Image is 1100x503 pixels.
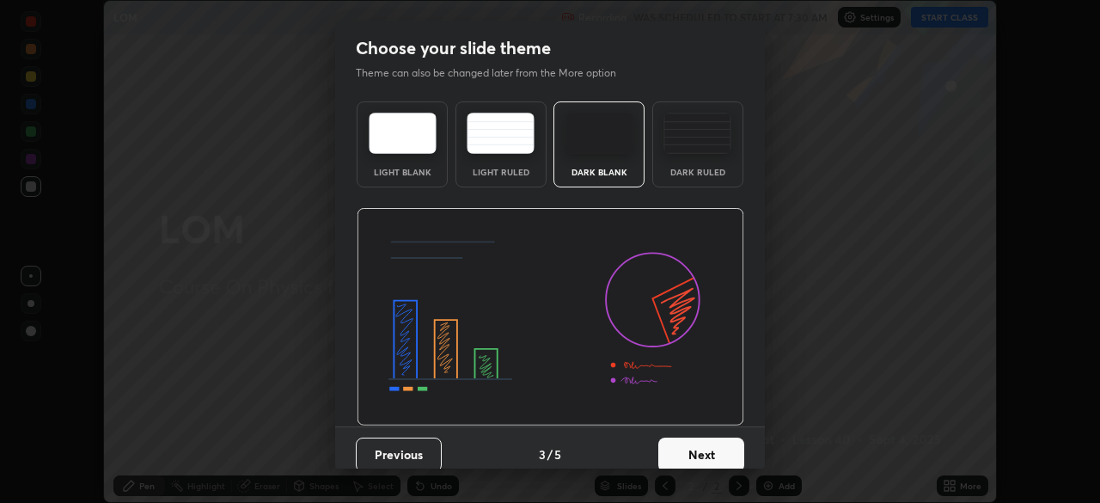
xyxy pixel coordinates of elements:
div: Light Blank [368,168,437,176]
h4: 5 [554,445,561,463]
img: lightTheme.e5ed3b09.svg [369,113,437,154]
p: Theme can also be changed later from the More option [356,65,634,81]
img: darkThemeBanner.d06ce4a2.svg [357,208,744,426]
h4: / [547,445,553,463]
button: Previous [356,438,442,472]
button: Next [658,438,744,472]
div: Light Ruled [467,168,535,176]
img: darkTheme.f0cc69e5.svg [565,113,633,154]
img: darkRuledTheme.de295e13.svg [663,113,731,154]
div: Dark Blank [565,168,633,176]
img: lightRuledTheme.5fabf969.svg [467,113,535,154]
h4: 3 [539,445,546,463]
div: Dark Ruled [663,168,732,176]
h2: Choose your slide theme [356,37,551,59]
